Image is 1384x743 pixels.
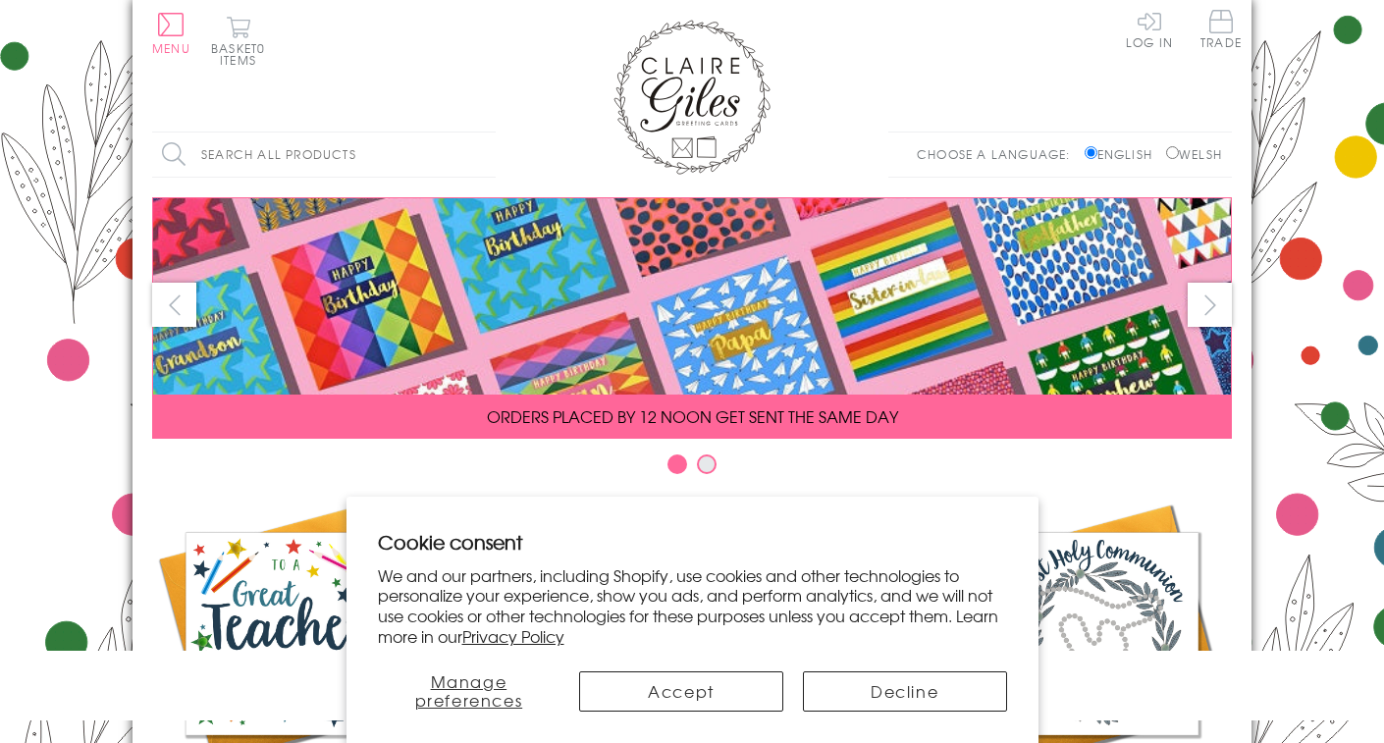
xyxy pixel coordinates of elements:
[1200,10,1242,48] span: Trade
[1166,146,1179,159] input: Welsh
[487,404,898,428] span: ORDERS PLACED BY 12 NOON GET SENT THE SAME DAY
[220,39,265,69] span: 0 items
[152,13,190,54] button: Menu
[1085,145,1162,163] label: English
[378,528,1007,556] h2: Cookie consent
[579,671,783,712] button: Accept
[697,454,717,474] button: Carousel Page 2
[462,624,564,648] a: Privacy Policy
[667,454,687,474] button: Carousel Page 1 (Current Slide)
[1085,146,1097,159] input: English
[917,145,1081,163] p: Choose a language:
[1200,10,1242,52] a: Trade
[613,20,771,175] img: Claire Giles Greetings Cards
[803,671,1007,712] button: Decline
[377,671,559,712] button: Manage preferences
[1188,283,1232,327] button: next
[152,39,190,57] span: Menu
[152,133,496,177] input: Search all products
[476,133,496,177] input: Search
[415,669,523,712] span: Manage preferences
[1166,145,1222,163] label: Welsh
[1126,10,1173,48] a: Log In
[211,16,265,66] button: Basket0 items
[378,565,1007,647] p: We and our partners, including Shopify, use cookies and other technologies to personalize your ex...
[152,453,1232,484] div: Carousel Pagination
[152,283,196,327] button: prev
